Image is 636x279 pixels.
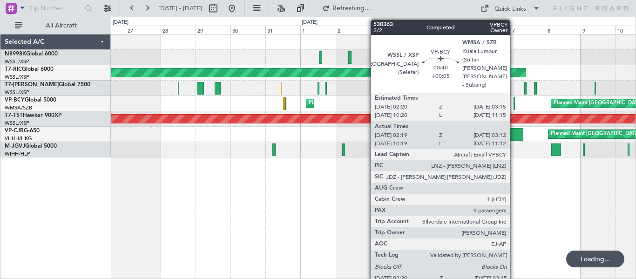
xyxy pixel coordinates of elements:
a: WSSL/XSP [5,74,29,81]
a: WMSA/SZB [5,104,32,111]
a: T7-RICGlobal 6000 [5,67,54,72]
a: VHHH/HKG [5,135,32,142]
div: 31 [265,26,300,34]
a: N8998KGlobal 6000 [5,51,58,57]
a: T7-TSTHawker 900XP [5,113,61,118]
button: All Aircraft [10,18,101,33]
div: 8 [546,26,581,34]
div: 28 [161,26,196,34]
span: Refreshing... [332,5,371,12]
a: WIHH/HLP [5,150,30,157]
div: 7 [510,26,545,34]
div: 29 [196,26,230,34]
div: 30 [230,26,265,34]
div: 4 [406,26,440,34]
div: 3 [371,26,406,34]
div: Planned Maint [GEOGRAPHIC_DATA] (Sultan [PERSON_NAME] [PERSON_NAME] - Subang) [309,96,526,110]
span: T7-[PERSON_NAME] [5,82,59,88]
a: WSSL/XSP [5,89,29,96]
span: N8998K [5,51,26,57]
span: VP-CJR [5,128,24,134]
div: 1 [300,26,335,34]
button: Refreshing... [318,1,374,16]
div: 2 [336,26,371,34]
span: VP-BCY [5,97,25,103]
div: Planned Maint Dubai (Al Maktoum Intl) [449,81,541,95]
a: VP-BCYGlobal 5000 [5,97,56,103]
input: Trip Number [28,1,82,15]
div: 6 [475,26,510,34]
div: 9 [581,26,616,34]
a: M-JGVJGlobal 5000 [5,143,57,149]
span: T7-TST [5,113,23,118]
span: [DATE] - [DATE] [158,4,202,13]
a: WSSL/XSP [5,58,29,65]
span: M-JGVJ [5,143,25,149]
span: All Aircraft [24,22,98,29]
div: [DATE] [113,19,129,27]
div: Quick Links [494,5,526,14]
a: T7-[PERSON_NAME]Global 7500 [5,82,90,88]
span: T7-RIC [5,67,22,72]
a: VP-CJRG-650 [5,128,40,134]
button: Quick Links [476,1,545,16]
a: WSSL/XSP [5,120,29,127]
div: [DATE] [302,19,318,27]
div: Loading... [566,251,624,267]
div: 5 [440,26,475,34]
div: 27 [126,26,161,34]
